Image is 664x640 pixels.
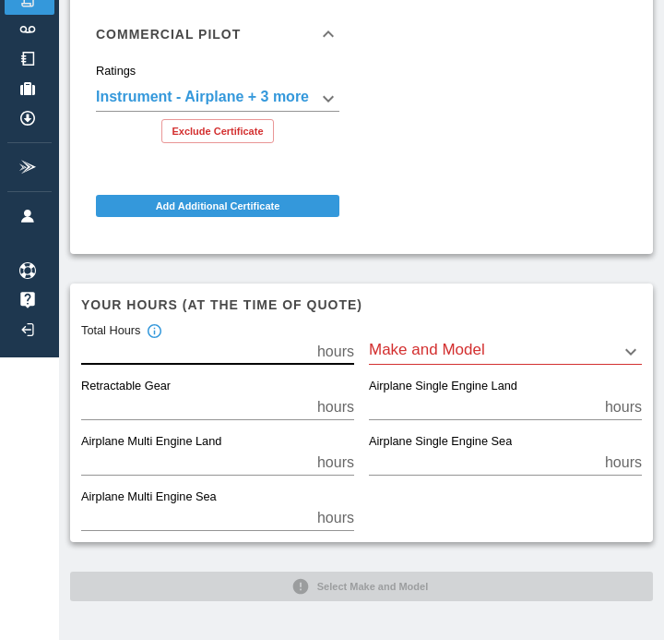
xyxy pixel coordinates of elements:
[605,452,642,474] p: hours
[81,295,642,315] h6: Your hours (at the time of quote)
[317,452,354,474] p: hours
[369,379,517,395] label: Airplane Single Engine Land
[96,195,339,217] button: Add Additional Certificate
[317,507,354,529] p: hours
[96,86,339,112] div: Instrument - Airplane + 3 more
[81,489,217,506] label: Airplane Multi Engine Sea
[81,434,221,451] label: Airplane Multi Engine Land
[317,341,354,363] p: hours
[96,28,241,41] h6: Commercial Pilot
[81,5,354,64] div: Commercial Pilot
[96,63,136,79] label: Ratings
[146,323,162,340] svg: Total hours in fixed-wing aircraft
[369,434,512,451] label: Airplane Single Engine Sea
[161,119,273,143] button: Exclude Certificate
[605,396,642,418] p: hours
[81,323,162,340] div: Total Hours
[81,64,354,158] div: Commercial Pilot
[81,379,171,395] label: Retractable Gear
[317,396,354,418] p: hours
